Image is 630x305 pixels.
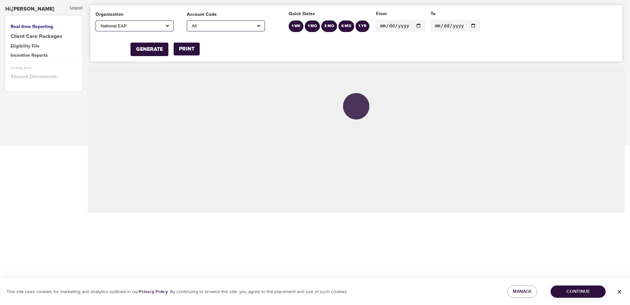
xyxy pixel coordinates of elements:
[551,286,606,298] button: Continue
[341,23,351,29] div: 6 MO
[431,11,480,17] div: To
[376,11,425,17] div: From
[139,289,168,295] a: Privacy Policy
[321,20,337,32] button: 3 MO
[513,288,532,296] span: Manage
[11,52,77,59] div: Incentive Reports
[70,5,82,13] div: Logout
[556,288,600,296] span: Continue
[130,43,168,56] button: GENERATE
[174,43,200,55] button: PRINT
[305,20,320,32] button: 1 MO
[11,66,77,70] div: Coming Soon
[11,33,77,40] a: Client Care Packages
[356,20,369,32] button: 1 YR
[179,45,194,53] div: PRINT
[338,20,354,32] button: 6 MO
[324,23,334,29] div: 3 MO
[5,5,54,13] div: Hi, [PERSON_NAME]
[96,11,174,18] div: Organization
[11,23,77,30] div: Real-time Reporting
[308,23,317,29] div: 1 MO
[507,286,537,298] button: Manage
[187,11,265,18] div: Account Code
[289,11,371,17] div: Quick Dates
[11,43,77,50] div: Eligibility File
[292,23,301,29] div: 1 WK
[11,73,77,81] div: Shared Documents
[358,23,366,29] div: 1 YR
[289,20,303,32] button: 1 WK
[136,46,163,53] div: GENERATE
